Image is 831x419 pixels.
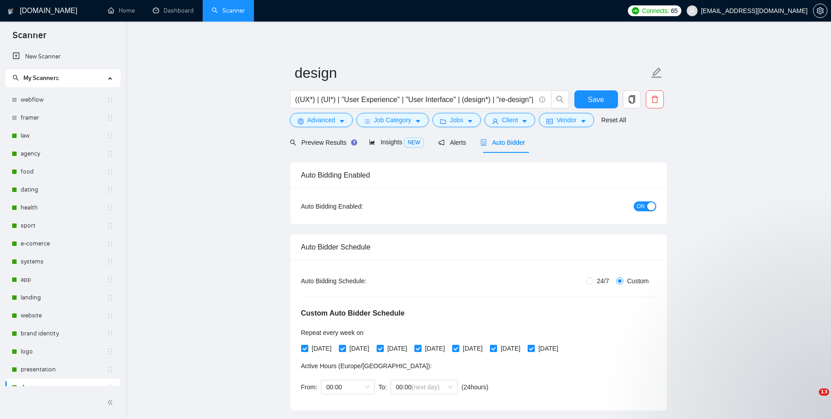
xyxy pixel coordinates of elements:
span: holder [107,114,114,121]
span: 00:00 [326,380,369,394]
span: setting [298,118,304,125]
span: Insights [369,138,424,146]
li: website [5,307,120,325]
span: caret-down [521,118,528,125]
button: copy [623,90,641,108]
span: holder [107,240,114,247]
span: [DATE] [497,343,524,353]
span: 24/7 [593,276,613,286]
li: food [5,163,120,181]
li: design [5,379,120,397]
input: Scanner name... [295,62,649,84]
span: holder [107,330,114,337]
a: sport [21,217,107,235]
span: ON [637,201,645,211]
span: area-chart [369,139,375,145]
button: settingAdvancedcaret-down [290,113,353,127]
span: [DATE] [308,343,335,353]
div: Auto Bidding Enabled [301,162,656,188]
span: Alerts [438,139,466,146]
a: searchScanner [212,7,245,14]
span: [DATE] [459,343,486,353]
button: delete [646,90,664,108]
span: NEW [404,138,424,147]
li: logo [5,343,120,361]
span: idcard [547,118,553,125]
span: holder [107,276,114,283]
button: setting [813,4,827,18]
span: user [492,118,498,125]
img: logo [8,4,14,18]
span: [DATE] [384,343,411,353]
li: webflow [5,91,120,109]
h5: Custom Auto Bidder Schedule [301,308,405,319]
li: health [5,199,120,217]
a: dashboardDashboard [153,7,194,14]
li: systems [5,253,120,271]
div: Auto Bidding Schedule: [301,276,419,286]
span: search [290,139,296,146]
a: framer [21,109,107,127]
a: law [21,127,107,145]
li: New Scanner [5,48,120,66]
span: holder [107,258,114,265]
span: [DATE] [535,343,562,353]
span: holder [107,384,114,391]
div: Auto Bidding Enabled: [301,201,419,211]
span: Scanner [5,29,53,48]
span: holder [107,168,114,175]
span: 13 [819,388,829,396]
a: app [21,271,107,289]
span: Repeat every week on [301,329,364,336]
li: app [5,271,120,289]
li: sport [5,217,120,235]
a: agency [21,145,107,163]
a: dating [21,181,107,199]
div: Tooltip anchor [350,138,358,147]
span: holder [107,366,114,373]
a: setting [813,7,827,14]
span: From: [301,383,318,391]
span: Auto Bidder [480,139,525,146]
span: holder [107,294,114,301]
img: upwork-logo.png [632,7,639,14]
a: design [21,379,107,397]
li: framer [5,109,120,127]
span: holder [107,312,114,319]
a: website [21,307,107,325]
a: e-comerce [21,235,107,253]
span: search [551,95,569,103]
span: info-circle [539,97,545,103]
a: logo [21,343,107,361]
span: bars [364,118,370,125]
span: holder [107,186,114,193]
li: law [5,127,120,145]
span: holder [107,150,114,157]
span: Vendor [556,115,576,125]
a: New Scanner [13,48,113,66]
span: Jobs [450,115,463,125]
div: Auto Bidder Schedule [301,234,656,260]
li: presentation [5,361,120,379]
span: Save [588,94,604,105]
span: notification [438,139,444,146]
span: caret-down [415,118,421,125]
a: presentation [21,361,107,379]
span: ( 24 hours) [462,383,489,391]
span: user [689,8,695,14]
span: Preview Results [290,139,355,146]
li: landing [5,289,120,307]
li: dating [5,181,120,199]
a: health [21,199,107,217]
button: folderJobscaret-down [432,113,481,127]
span: Advanced [307,115,335,125]
a: homeHome [108,7,135,14]
span: caret-down [339,118,345,125]
span: [DATE] [346,343,373,353]
span: My Scanners [13,74,59,82]
span: delete [646,95,663,103]
a: systems [21,253,107,271]
li: brand identity [5,325,120,343]
span: holder [107,132,114,139]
